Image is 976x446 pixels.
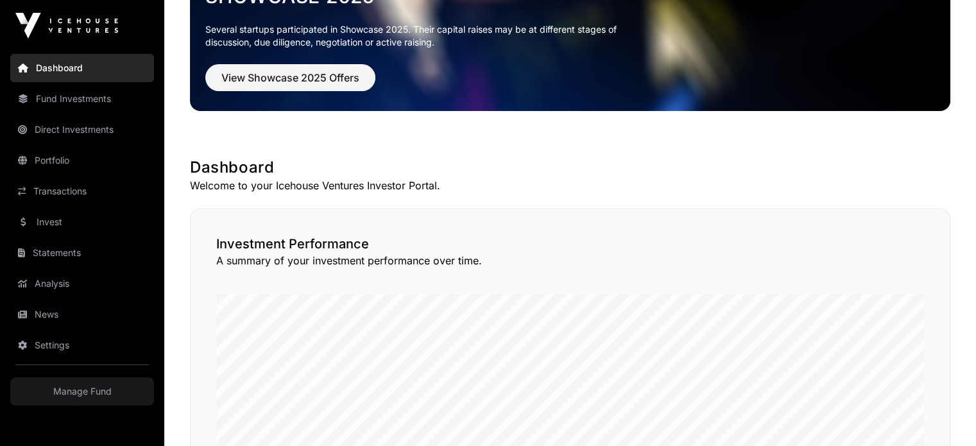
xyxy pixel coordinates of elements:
a: Transactions [10,177,154,205]
h1: Dashboard [190,157,950,178]
iframe: Chat Widget [912,384,976,446]
a: Fund Investments [10,85,154,113]
p: Welcome to your Icehouse Ventures Investor Portal. [190,178,950,193]
a: Portfolio [10,146,154,175]
img: Icehouse Ventures Logo [15,13,118,39]
a: Manage Fund [10,377,154,406]
p: A summary of your investment performance over time. [216,253,924,268]
a: Direct Investments [10,116,154,144]
a: Dashboard [10,54,154,82]
span: View Showcase 2025 Offers [221,70,359,85]
a: News [10,300,154,329]
button: View Showcase 2025 Offers [205,64,375,91]
a: Settings [10,331,154,359]
h2: Investment Performance [216,235,924,253]
a: View Showcase 2025 Offers [205,77,375,90]
a: Analysis [10,270,154,298]
a: Invest [10,208,154,236]
a: Statements [10,239,154,267]
p: Several startups participated in Showcase 2025. Their capital raises may be at different stages o... [205,23,637,49]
